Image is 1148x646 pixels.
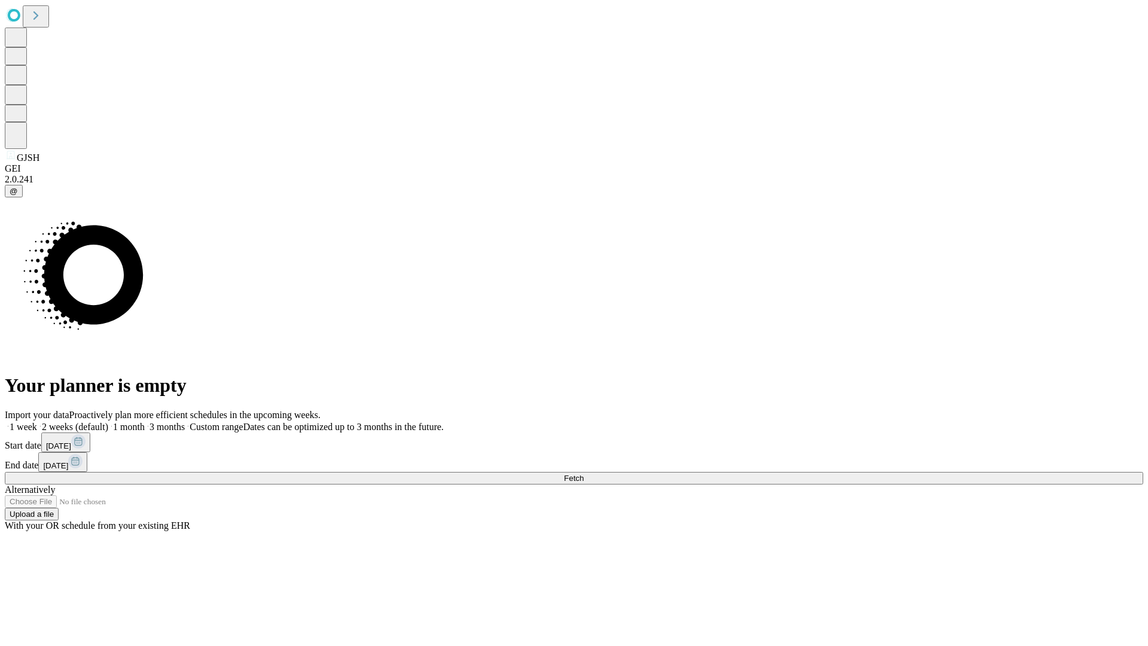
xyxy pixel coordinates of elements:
span: 1 month [113,422,145,432]
button: Upload a file [5,508,59,520]
span: With your OR schedule from your existing EHR [5,520,190,531]
span: 1 week [10,422,37,432]
span: 2 weeks (default) [42,422,108,432]
span: 3 months [149,422,185,432]
div: End date [5,452,1143,472]
button: [DATE] [38,452,87,472]
div: 2.0.241 [5,174,1143,185]
h1: Your planner is empty [5,374,1143,397]
span: Proactively plan more efficient schedules in the upcoming weeks. [69,410,320,420]
span: [DATE] [46,441,71,450]
div: GEI [5,163,1143,174]
div: Start date [5,432,1143,452]
span: [DATE] [43,461,68,470]
button: [DATE] [41,432,90,452]
span: Import your data [5,410,69,420]
button: @ [5,185,23,197]
span: Alternatively [5,484,55,495]
span: Dates can be optimized up to 3 months in the future. [243,422,444,432]
span: Fetch [564,474,584,483]
span: @ [10,187,18,196]
button: Fetch [5,472,1143,484]
span: Custom range [190,422,243,432]
span: GJSH [17,153,39,163]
